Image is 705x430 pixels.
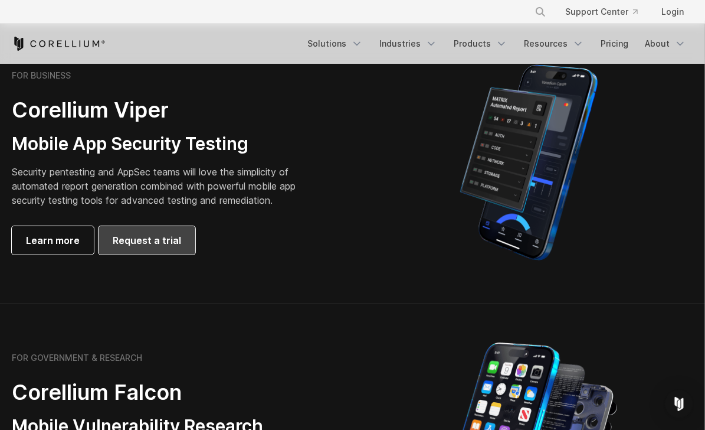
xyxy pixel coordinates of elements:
p: Security pentesting and AppSec teams will love the simplicity of automated report generation comb... [12,165,296,207]
a: Corellium Home [12,37,106,51]
h6: FOR GOVERNMENT & RESEARCH [12,353,142,363]
a: Industries [372,33,444,54]
a: Pricing [593,33,635,54]
a: Support Center [556,1,647,22]
a: Learn more [12,226,94,255]
div: Navigation Menu [300,33,693,54]
a: Request a trial [99,226,195,255]
button: Search [530,1,551,22]
a: Resources [517,33,591,54]
div: Open Intercom Messenger [665,390,693,418]
div: Navigation Menu [520,1,693,22]
a: Products [447,33,514,54]
h2: Corellium Falcon [12,379,324,406]
span: Learn more [26,233,80,247]
h2: Corellium Viper [12,97,296,123]
h3: Mobile App Security Testing [12,133,296,155]
img: Corellium MATRIX automated report on iPhone showing app vulnerability test results across securit... [440,59,618,266]
a: Solutions [300,33,370,54]
a: About [638,33,693,54]
h6: FOR BUSINESS [12,70,71,81]
a: Login [652,1,693,22]
span: Request a trial [113,233,181,247]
